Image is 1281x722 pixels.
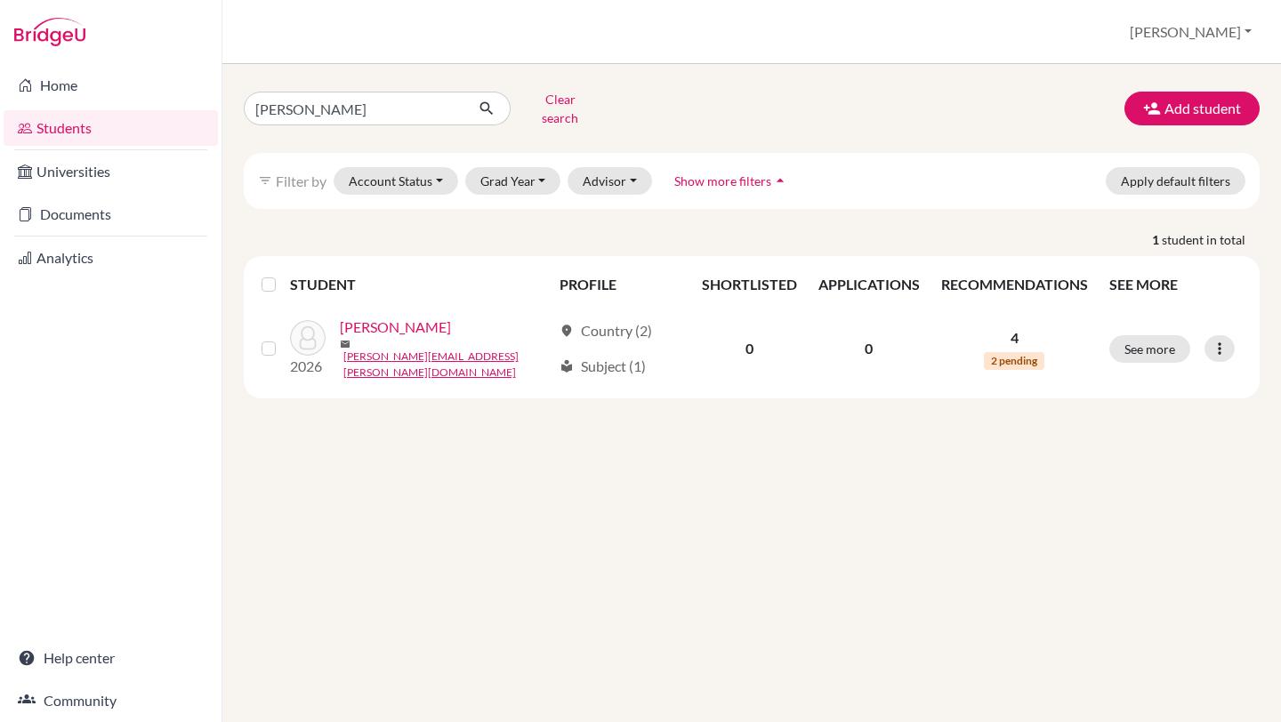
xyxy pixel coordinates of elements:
[1099,263,1253,306] th: SEE MORE
[560,356,646,377] div: Subject (1)
[1109,335,1190,363] button: See more
[674,173,771,189] span: Show more filters
[4,240,218,276] a: Analytics
[290,263,549,306] th: STUDENT
[343,349,552,381] a: [PERSON_NAME][EMAIL_ADDRESS][PERSON_NAME][DOMAIN_NAME]
[659,167,804,195] button: Show more filtersarrow_drop_up
[14,18,85,46] img: Bridge-U
[4,68,218,103] a: Home
[340,339,350,349] span: mail
[258,173,272,188] i: filter_list
[276,172,326,189] span: Filter by
[984,352,1044,370] span: 2 pending
[691,263,808,306] th: SHORTLISTED
[941,327,1088,349] p: 4
[244,92,464,125] input: Find student by name...
[808,263,931,306] th: APPLICATIONS
[560,320,652,341] div: Country (2)
[771,172,789,189] i: arrow_drop_up
[931,263,1099,306] th: RECOMMENDATIONS
[808,306,931,391] td: 0
[549,263,691,306] th: PROFILE
[1124,92,1260,125] button: Add student
[1106,167,1245,195] button: Apply default filters
[568,167,652,195] button: Advisor
[560,324,574,338] span: location_on
[1162,230,1260,249] span: student in total
[1122,15,1260,49] button: [PERSON_NAME]
[4,683,218,718] a: Community
[1152,230,1162,249] strong: 1
[465,167,561,195] button: Grad Year
[560,359,574,373] span: local_library
[334,167,458,195] button: Account Status
[4,110,218,146] a: Students
[340,317,451,338] a: [PERSON_NAME]
[4,197,218,232] a: Documents
[290,356,326,377] p: 2026
[4,154,218,189] a: Universities
[4,640,218,676] a: Help center
[691,306,808,391] td: 0
[290,320,326,356] img: Alvarado, Katina
[511,85,609,132] button: Clear search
